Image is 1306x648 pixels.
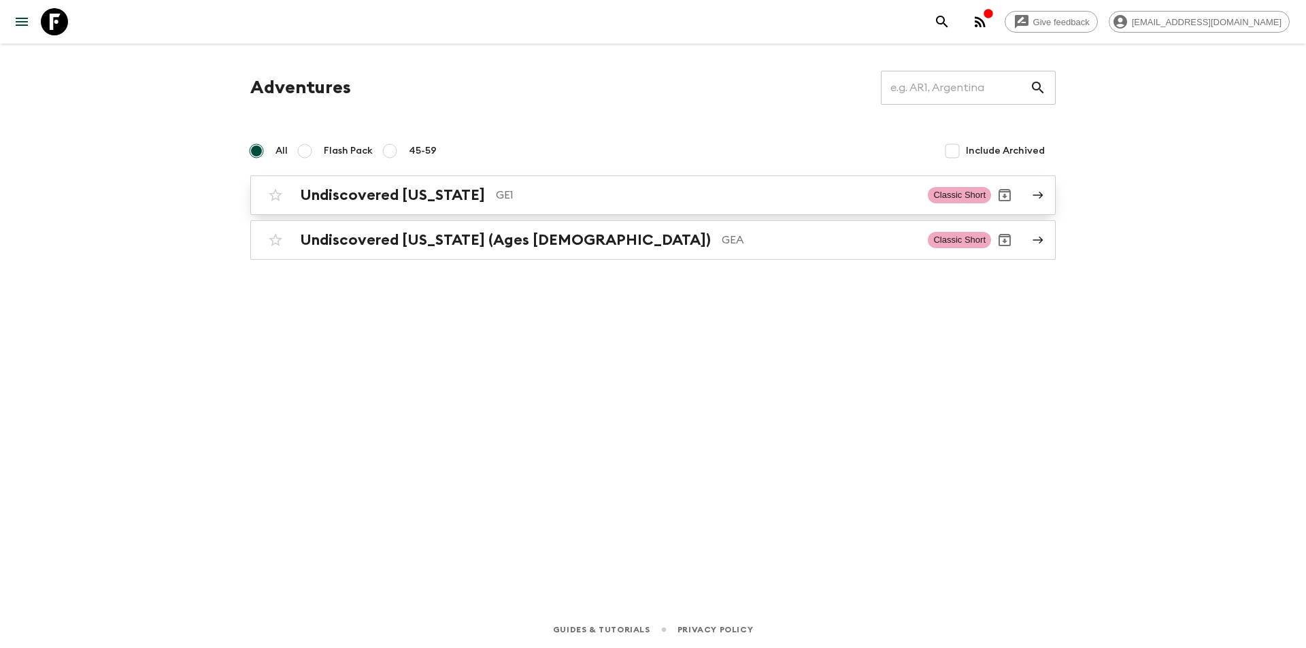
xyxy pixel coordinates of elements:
h2: Undiscovered [US_STATE] (Ages [DEMOGRAPHIC_DATA]) [300,231,711,249]
a: Privacy Policy [677,622,753,637]
a: Give feedback [1005,11,1098,33]
span: Classic Short [928,187,991,203]
p: GE1 [496,187,917,203]
span: Flash Pack [324,144,373,158]
div: [EMAIL_ADDRESS][DOMAIN_NAME] [1109,11,1290,33]
span: 45-59 [409,144,437,158]
button: Archive [991,182,1018,209]
span: [EMAIL_ADDRESS][DOMAIN_NAME] [1124,17,1289,27]
span: All [275,144,288,158]
h1: Adventures [250,74,351,101]
span: Include Archived [966,144,1045,158]
button: search adventures [928,8,956,35]
a: Guides & Tutorials [553,622,650,637]
button: Archive [991,226,1018,254]
h2: Undiscovered [US_STATE] [300,186,485,204]
a: Undiscovered [US_STATE] (Ages [DEMOGRAPHIC_DATA])GEAClassic ShortArchive [250,220,1056,260]
span: Give feedback [1026,17,1097,27]
p: GEA [722,232,917,248]
span: Classic Short [928,232,991,248]
button: menu [8,8,35,35]
input: e.g. AR1, Argentina [881,69,1030,107]
a: Undiscovered [US_STATE]GE1Classic ShortArchive [250,175,1056,215]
